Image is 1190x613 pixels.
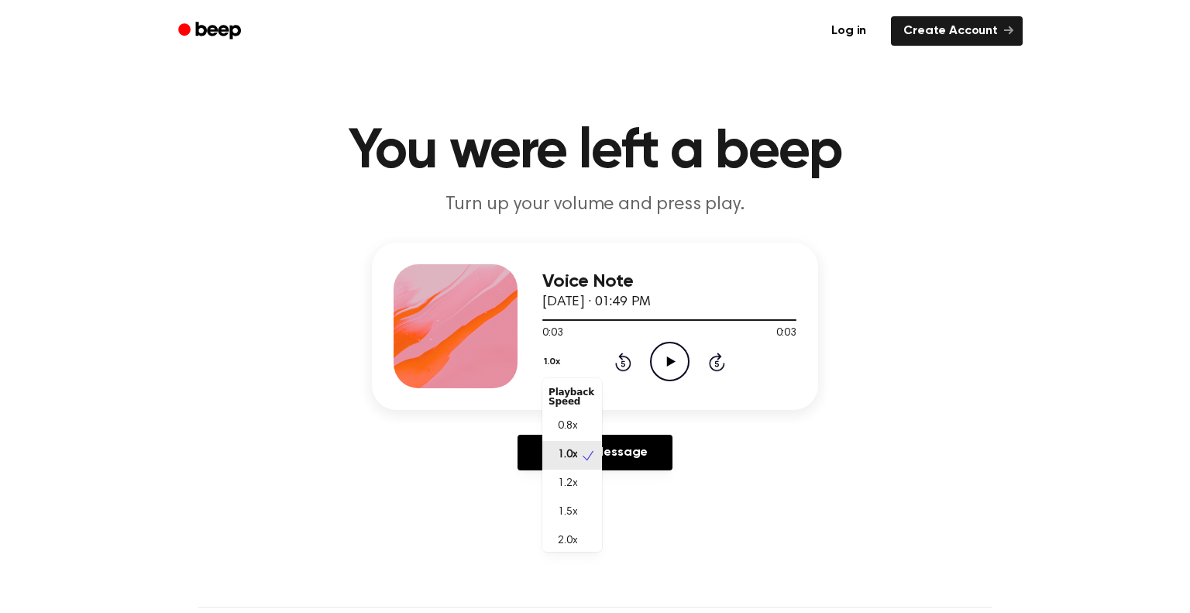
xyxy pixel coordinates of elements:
span: 1.2x [558,476,577,492]
button: 1.0x [542,349,566,375]
div: Playback Speed [542,381,602,412]
span: 0.8x [558,418,577,435]
span: 2.0x [558,533,577,549]
div: 1.0x [542,378,602,552]
span: 1.0x [558,447,577,463]
span: 1.5x [558,505,577,521]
